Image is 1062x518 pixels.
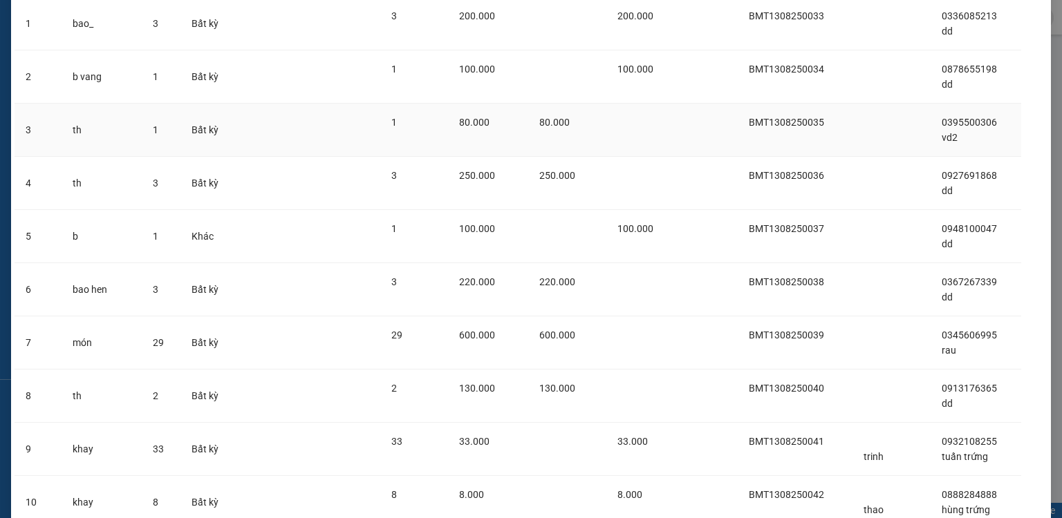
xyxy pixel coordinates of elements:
td: Bất kỳ [180,370,239,423]
span: 2 [391,383,397,394]
span: dd [942,79,953,90]
span: 100.000 [459,223,495,234]
li: [PERSON_NAME] [7,7,201,33]
span: 3 [153,284,158,295]
td: Bất kỳ [180,263,239,316]
td: 3 [15,104,62,157]
td: 7 [15,316,62,370]
td: b [62,210,141,263]
span: 80.000 [459,117,490,128]
span: 100.000 [617,223,653,234]
span: 0345606995 [942,329,997,340]
span: 1 [391,117,397,128]
td: khay [62,423,141,476]
span: 1 [391,64,397,75]
td: 5 [15,210,62,263]
td: th [62,104,141,157]
span: dd [942,398,953,409]
span: 1 [391,223,397,234]
span: 100.000 [617,64,653,75]
span: 220.000 [459,276,495,287]
span: 130.000 [539,383,575,394]
span: 0913176365 [942,383,997,394]
span: BMT1308250035 [749,117,824,128]
span: 33 [153,443,164,454]
td: 2 [15,50,62,104]
span: 0948100047 [942,223,997,234]
td: th [62,157,141,210]
span: 220.000 [539,276,575,287]
td: Bất kỳ [180,50,239,104]
td: Bất kỳ [180,104,239,157]
span: BMT1308250038 [749,276,824,287]
span: 3 [153,178,158,189]
span: 100.000 [459,64,495,75]
td: 9 [15,423,62,476]
span: tuấn trứng [942,451,988,462]
span: 0395500306 [942,117,997,128]
span: 1 [153,231,158,242]
span: BMT1308250033 [749,10,824,21]
span: 33.000 [617,436,648,447]
span: 600.000 [459,329,495,340]
span: BMT1308250037 [749,223,824,234]
span: dd [942,238,953,249]
span: 130.000 [459,383,495,394]
span: dd [942,26,953,37]
span: 2 [153,390,158,401]
span: BMT1308250040 [749,383,824,394]
span: environment [7,92,17,102]
span: 0878655198 [942,64,997,75]
td: 4 [15,157,62,210]
td: Bất kỳ [180,316,239,370]
span: 3 [391,10,397,21]
span: 33 [391,436,402,447]
td: 8 [15,370,62,423]
td: món [62,316,141,370]
td: Bất kỳ [180,423,239,476]
li: VP VP Buôn Mê Thuột [7,59,95,89]
span: hùng trứng [942,504,990,515]
td: th [62,370,141,423]
span: BMT1308250036 [749,170,824,181]
span: BMT1308250039 [749,329,824,340]
span: 250.000 [459,170,495,181]
span: 0336085213 [942,10,997,21]
span: 3 [153,18,158,29]
span: 0888284888 [942,489,997,500]
span: 0927691868 [942,170,997,181]
span: 0932108255 [942,436,997,447]
span: vd2 [942,132,958,143]
span: BMT1308250034 [749,64,824,75]
span: 8.000 [617,489,642,500]
span: 200.000 [617,10,653,21]
span: BMT1308250041 [749,436,824,447]
span: thao [864,504,884,515]
span: dd [942,185,953,196]
span: 3 [391,276,397,287]
span: 200.000 [459,10,495,21]
span: 8.000 [459,489,484,500]
span: 29 [153,337,164,348]
span: trinh [864,451,884,462]
span: 1 [153,71,158,82]
span: 8 [153,497,158,508]
span: 80.000 [539,117,570,128]
td: b vang [62,50,141,104]
span: 250.000 [539,170,575,181]
span: 3 [391,170,397,181]
span: 33.000 [459,436,490,447]
span: 8 [391,489,397,500]
span: dd [942,291,953,303]
span: rau [942,345,956,356]
span: 29 [391,329,402,340]
td: Khác [180,210,239,263]
td: bao hen [62,263,141,316]
td: Bất kỳ [180,157,239,210]
td: 6 [15,263,62,316]
span: 0367267339 [942,276,997,287]
span: 1 [153,124,158,135]
span: 600.000 [539,329,575,340]
span: BMT1308250042 [749,489,824,500]
li: VP VP [GEOGRAPHIC_DATA] [95,59,184,104]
